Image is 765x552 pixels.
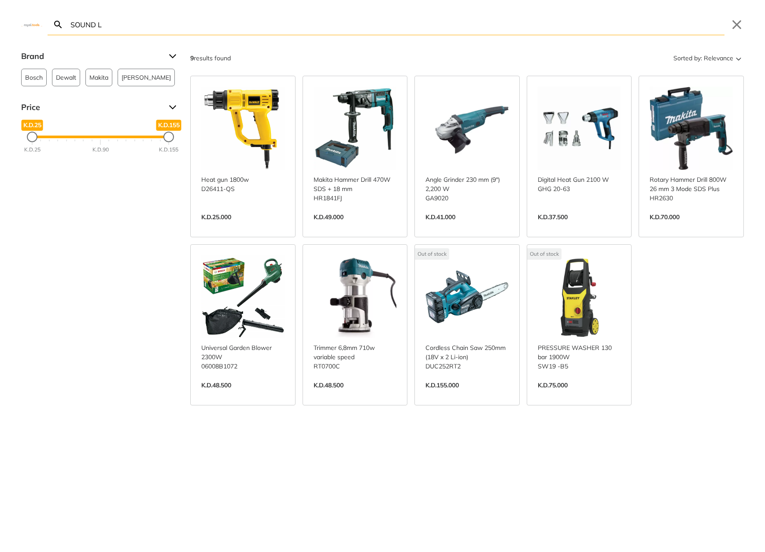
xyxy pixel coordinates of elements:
[190,54,194,62] strong: 9
[92,146,109,154] div: K.D.90
[56,69,76,86] span: Dewalt
[163,132,174,142] div: Maximum Price
[21,49,162,63] span: Brand
[415,248,449,260] div: Out of stock
[190,51,231,65] div: results found
[24,146,41,154] div: K.D.25
[69,14,724,35] input: Search…
[159,146,178,154] div: K.D.155
[527,248,562,260] div: Out of stock
[704,51,733,65] span: Relevance
[53,19,63,30] svg: Search
[733,53,744,63] svg: Sort
[21,69,47,86] button: Bosch
[730,18,744,32] button: Close
[672,51,744,65] button: Sorted by:Relevance Sort
[52,69,80,86] button: Dewalt
[89,69,108,86] span: Makita
[27,132,37,142] div: Minimum Price
[21,22,42,26] img: Close
[85,69,112,86] button: Makita
[118,69,175,86] button: [PERSON_NAME]
[122,69,171,86] span: [PERSON_NAME]
[25,69,43,86] span: Bosch
[21,100,162,114] span: Price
